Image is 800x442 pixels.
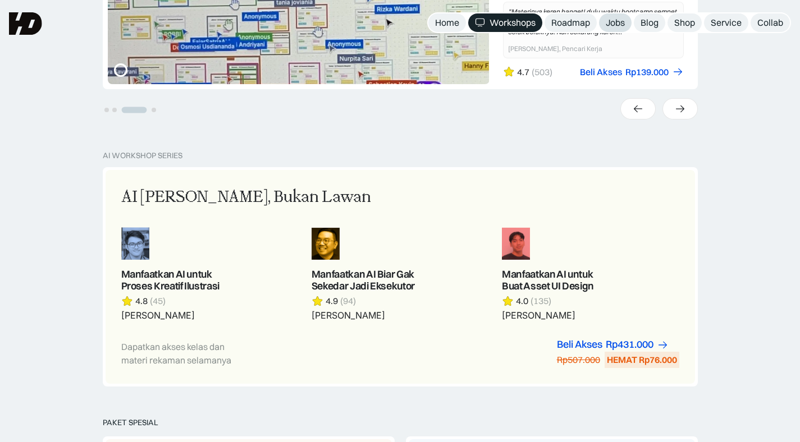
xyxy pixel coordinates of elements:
[103,418,698,427] div: PAKET SPESIAL
[532,66,552,78] div: (503)
[121,340,248,367] div: Dapatkan akses kelas dan materi rekaman selamanya
[711,17,742,29] div: Service
[103,104,158,114] ul: Select a slide to show
[104,108,109,112] button: Go to slide 1
[435,17,459,29] div: Home
[551,17,590,29] div: Roadmap
[545,13,597,32] a: Roadmap
[428,13,466,32] a: Home
[634,13,665,32] a: Blog
[607,354,677,366] div: HEMAT Rp76.000
[599,13,632,32] a: Jobs
[674,17,695,29] div: Shop
[625,66,669,78] div: Rp139.000
[704,13,748,32] a: Service
[112,108,117,112] button: Go to slide 2
[580,66,622,78] div: Beli Akses
[557,339,602,351] div: Beli Akses
[121,107,147,113] button: Go to slide 3
[121,186,371,209] div: AI [PERSON_NAME], Bukan Lawan
[751,13,790,32] a: Collab
[490,17,536,29] div: Workshops
[606,339,653,351] div: Rp431.000
[606,17,625,29] div: Jobs
[580,66,684,78] a: Beli AksesRp139.000
[468,13,542,32] a: Workshops
[641,17,659,29] div: Blog
[152,108,156,112] button: Go to slide 4
[557,339,669,351] a: Beli AksesRp431.000
[757,17,783,29] div: Collab
[103,151,182,160] div: AI Workshop Series
[517,66,529,78] div: 4.7
[557,354,600,366] div: Rp507.000
[668,13,702,32] a: Shop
